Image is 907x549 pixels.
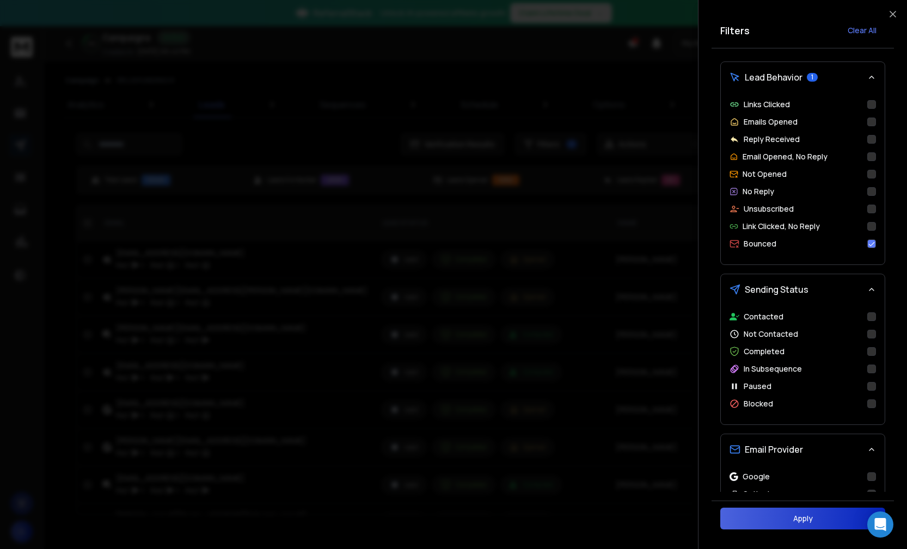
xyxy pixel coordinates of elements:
div: Lead Behavior1 [721,92,885,264]
p: Reply Received [744,134,800,145]
p: Link Clicked, No Reply [743,221,820,232]
p: No Reply [743,186,774,197]
p: Email Opened, No Reply [743,151,828,162]
p: Emails Opened [744,116,798,127]
p: Blocked [744,398,773,409]
button: Sending Status [721,274,885,305]
h2: Filters [720,23,750,38]
p: Links Clicked [744,99,790,110]
div: Sending Status [721,305,885,424]
p: Unsubscribed [744,203,794,214]
div: Open Intercom Messenger [867,511,893,538]
span: 1 [807,73,818,82]
span: Lead Behavior [745,71,802,84]
button: Clear All [839,20,885,41]
button: Lead Behavior1 [721,62,885,92]
p: Google [743,471,770,482]
button: Email Provider [721,434,885,465]
p: Bounced [744,238,776,249]
span: Email Provider [745,443,803,456]
p: Outlook [743,489,771,499]
p: Not Opened [743,169,787,180]
p: Not Contacted [744,329,798,340]
p: Paused [744,381,771,392]
button: Apply [720,508,885,529]
p: Completed [744,346,785,357]
div: Email Provider [721,465,885,532]
span: Sending Status [745,283,808,296]
p: Contacted [744,311,783,322]
p: In Subsequence [744,363,802,374]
